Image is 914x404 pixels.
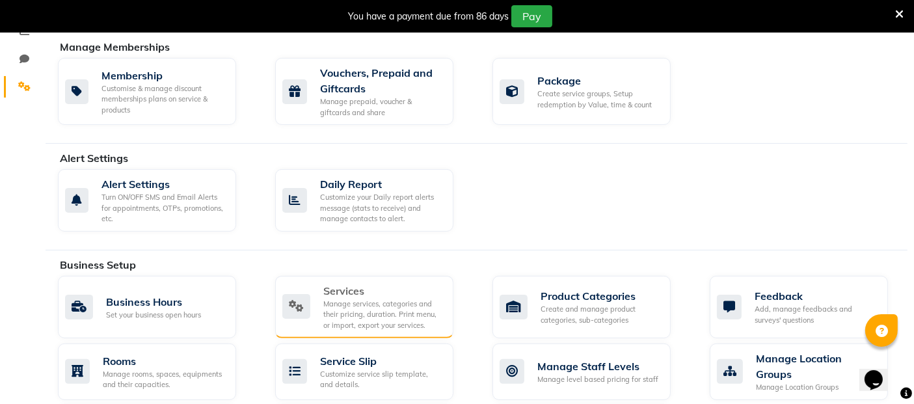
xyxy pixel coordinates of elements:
[755,288,878,304] div: Feedback
[106,294,201,310] div: Business Hours
[275,169,473,232] a: Daily ReportCustomize your Daily report alerts message (stats to receive) and manage contacts to ...
[101,176,226,192] div: Alert Settings
[103,369,226,390] div: Manage rooms, spaces, equipments and their capacities.
[511,5,552,27] button: Pay
[537,374,658,385] div: Manage level based pricing for staff
[58,58,256,125] a: MembershipCustomise & manage discount memberships plans on service & products
[710,276,907,339] a: FeedbackAdd, manage feedbacks and surveys' questions
[756,382,878,393] div: Manage Location Groups
[710,343,907,400] a: Manage Location GroupsManage Location Groups
[756,351,878,382] div: Manage Location Groups
[275,276,473,339] a: ServicesManage services, categories and their pricing, duration. Print menu, or import, export yo...
[103,353,226,369] div: Rooms
[58,343,256,400] a: RoomsManage rooms, spaces, equipments and their capacities.
[323,299,443,331] div: Manage services, categories and their pricing, duration. Print menu, or import, export your servi...
[320,353,443,369] div: Service Slip
[348,10,509,23] div: You have a payment due from 86 days
[320,96,443,118] div: Manage prepaid, voucher & giftcards and share
[492,276,690,339] a: Product CategoriesCreate and manage product categories, sub-categories
[275,343,473,400] a: Service SlipCustomize service slip template, and details.
[492,343,690,400] a: Manage Staff LevelsManage level based pricing for staff
[320,369,443,390] div: Customize service slip template, and details.
[859,352,901,391] iframe: chat widget
[320,176,443,192] div: Daily Report
[275,58,473,125] a: Vouchers, Prepaid and GiftcardsManage prepaid, voucher & giftcards and share
[755,304,878,325] div: Add, manage feedbacks and surveys' questions
[541,288,660,304] div: Product Categories
[101,83,226,116] div: Customise & manage discount memberships plans on service & products
[101,192,226,224] div: Turn ON/OFF SMS and Email Alerts for appointments, OTPs, promotions, etc.
[320,192,443,224] div: Customize your Daily report alerts message (stats to receive) and manage contacts to alert.
[537,88,660,110] div: Create service groups, Setup redemption by Value, time & count
[537,358,658,374] div: Manage Staff Levels
[492,58,690,125] a: PackageCreate service groups, Setup redemption by Value, time & count
[58,169,256,232] a: Alert SettingsTurn ON/OFF SMS and Email Alerts for appointments, OTPs, promotions, etc.
[58,276,256,339] a: Business HoursSet your business open hours
[541,304,660,325] div: Create and manage product categories, sub-categories
[106,310,201,321] div: Set your business open hours
[320,65,443,96] div: Vouchers, Prepaid and Giftcards
[101,68,226,83] div: Membership
[537,73,660,88] div: Package
[323,283,443,299] div: Services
